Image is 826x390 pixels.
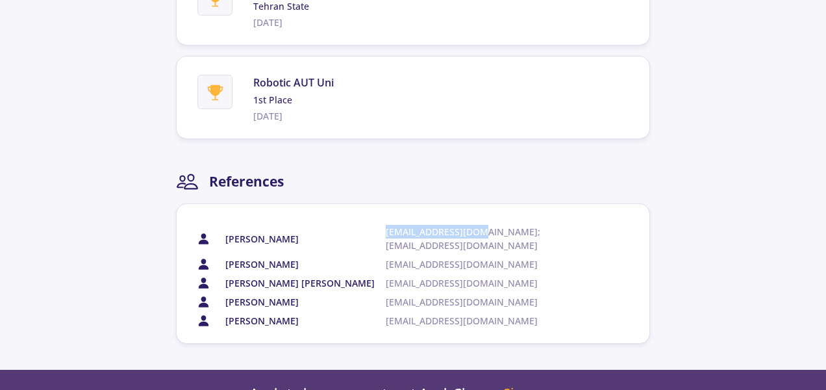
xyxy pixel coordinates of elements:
span: Robotic AUT Uni [253,75,334,90]
span: 1st Place [253,93,334,107]
span: [PERSON_NAME] [225,232,299,246]
span: [PERSON_NAME] [225,257,299,271]
span: [EMAIL_ADDRESS][DOMAIN_NAME] [386,257,578,271]
span: [EMAIL_ADDRESS][DOMAIN_NAME] [386,314,578,328]
h2: References [209,174,284,190]
span: [PERSON_NAME] [PERSON_NAME] [225,276,375,290]
span: [EMAIL_ADDRESS][DOMAIN_NAME] [386,276,578,290]
span: [DATE] [253,16,343,29]
span: [PERSON_NAME] [225,295,299,309]
span: [EMAIL_ADDRESS][DOMAIN_NAME] [386,295,578,309]
span: [DATE] [253,109,334,123]
span: [PERSON_NAME] [225,314,299,328]
span: [EMAIL_ADDRESS][DOMAIN_NAME]; [EMAIL_ADDRESS][DOMAIN_NAME] [386,225,578,252]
